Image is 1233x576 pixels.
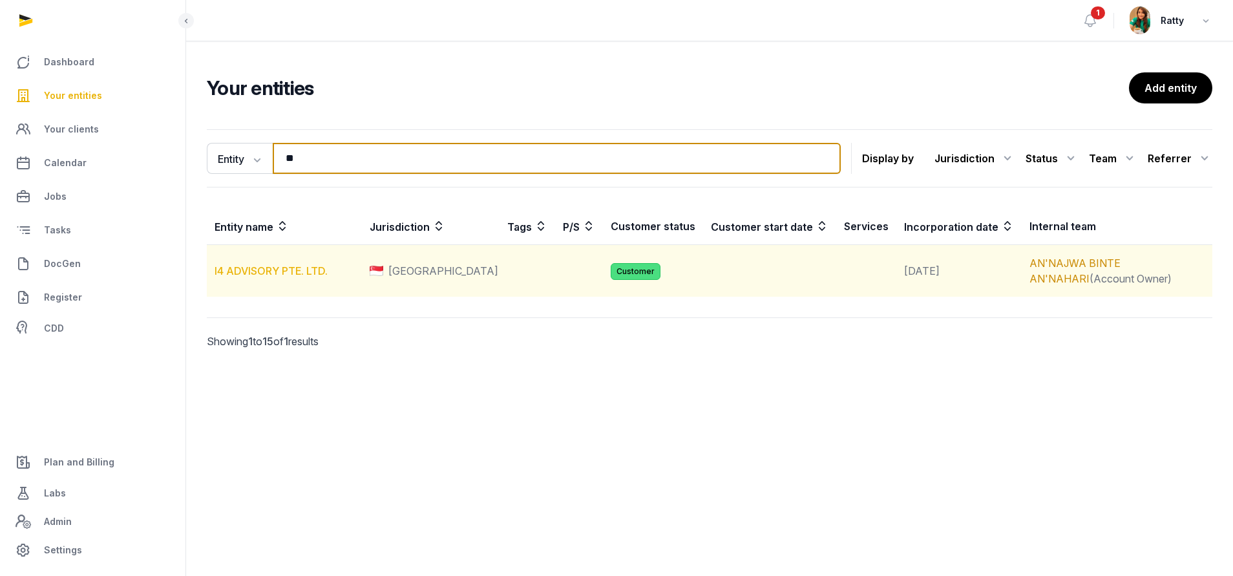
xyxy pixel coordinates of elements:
[44,88,102,103] span: Your entities
[44,155,87,171] span: Calendar
[10,47,175,78] a: Dashboard
[896,245,1022,297] td: [DATE]
[1130,6,1150,34] img: avatar
[1029,255,1205,286] div: (Account Owner)
[44,122,99,137] span: Your clients
[388,263,498,279] span: [GEOGRAPHIC_DATA]
[44,222,71,238] span: Tasks
[10,447,175,478] a: Plan and Billing
[44,542,82,558] span: Settings
[207,208,362,245] th: Entity name
[207,143,273,174] button: Entity
[1161,13,1184,28] span: Ratty
[10,80,175,111] a: Your entities
[1022,208,1212,245] th: Internal team
[603,208,703,245] th: Customer status
[44,290,82,305] span: Register
[10,478,175,509] a: Labs
[248,335,253,348] span: 1
[10,147,175,178] a: Calendar
[934,148,1015,169] div: Jurisdiction
[1029,257,1121,285] a: AN'NAJWA BINTE AN'NAHARI
[1091,6,1105,19] span: 1
[896,208,1022,245] th: Incorporation date
[44,256,81,272] span: DocGen
[862,148,914,169] p: Display by
[44,514,72,529] span: Admin
[1089,148,1137,169] div: Team
[215,264,328,277] a: I4 ADVISORY PTE. LTD.
[44,321,64,336] span: CDD
[1026,148,1079,169] div: Status
[10,248,175,279] a: DocGen
[10,509,175,535] a: Admin
[10,282,175,313] a: Register
[1129,72,1212,103] a: Add entity
[44,54,94,70] span: Dashboard
[44,189,67,204] span: Jobs
[362,208,500,245] th: Jurisdiction
[44,454,114,470] span: Plan and Billing
[10,181,175,212] a: Jobs
[500,208,555,245] th: Tags
[1148,148,1212,169] div: Referrer
[207,76,1129,100] h2: Your entities
[284,335,288,348] span: 1
[10,315,175,341] a: CDD
[10,535,175,566] a: Settings
[10,215,175,246] a: Tasks
[207,318,443,365] p: Showing to of results
[10,114,175,145] a: Your clients
[836,208,896,245] th: Services
[555,208,603,245] th: P/S
[703,208,836,245] th: Customer start date
[262,335,273,348] span: 15
[611,263,660,280] span: Customer
[44,485,66,501] span: Labs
